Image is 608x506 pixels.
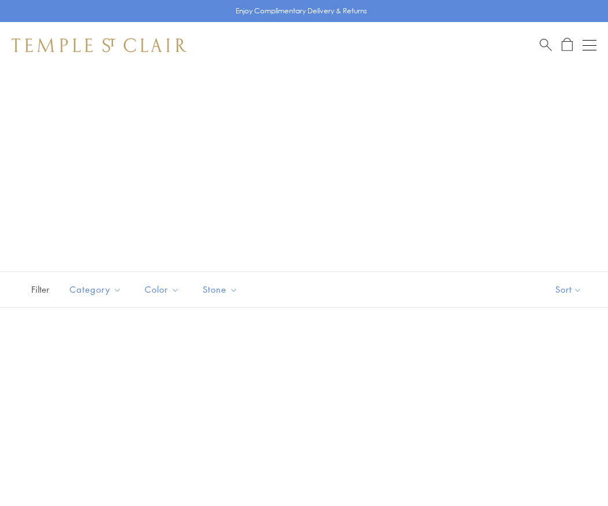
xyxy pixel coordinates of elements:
a: Search [540,38,552,52]
img: Temple St. Clair [12,38,186,52]
button: Stone [194,276,247,303]
a: Open Shopping Bag [562,38,573,52]
span: Stone [197,282,247,297]
p: Enjoy Complimentary Delivery & Returns [236,5,367,17]
span: Category [64,282,130,297]
button: Category [61,276,130,303]
button: Show sort by [529,272,608,307]
button: Open navigation [583,38,596,52]
span: Color [139,282,188,297]
button: Color [136,276,188,303]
